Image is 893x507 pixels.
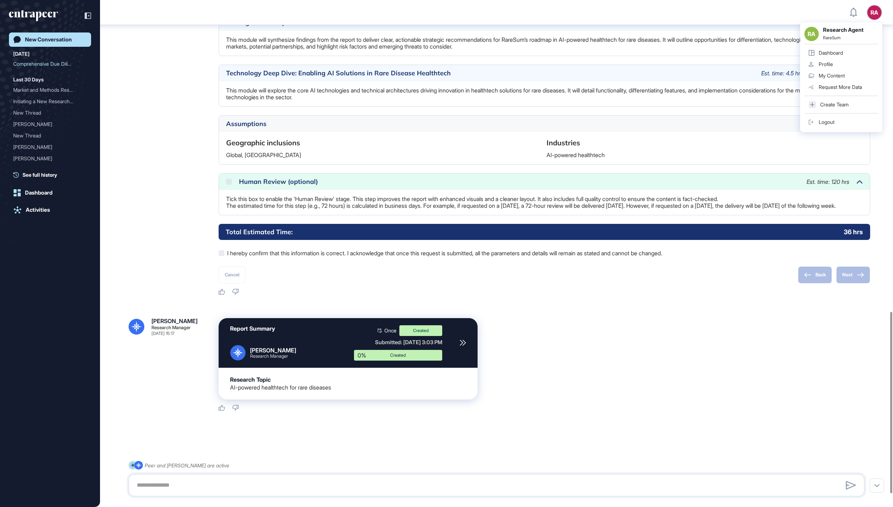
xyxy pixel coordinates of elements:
[761,70,803,77] span: Est. time: 4.5 hrs
[230,384,331,391] div: AI-powered healthtech for rare diseases
[13,130,81,141] div: New Thread
[384,328,396,333] span: Once
[9,10,58,21] div: entrapeer-logo
[250,354,296,358] div: Research Manager
[239,179,799,185] div: Human Review (optional)
[13,107,87,119] div: New Thread
[807,178,849,185] span: Est. time: 120 hrs
[226,138,542,148] h6: Geographic inclusions
[9,186,91,200] a: Dashboard
[226,19,754,26] div: Strategic Roadmap Recommendations for RareSum in AI Healthtech for Rare Diseases
[13,75,44,84] div: Last 30 Days
[151,318,198,324] div: [PERSON_NAME]
[226,227,293,236] h6: Total Estimated Time:
[13,107,81,119] div: New Thread
[13,164,87,176] div: New Thread
[25,36,72,43] div: New Conversation
[26,207,50,213] div: Activities
[226,36,863,50] p: This module will synthesize findings from the report to deliver clear, actionable strategic recom...
[219,249,870,258] label: I hereby confirm that this information is correct. I acknowledge that once this request is submit...
[230,376,271,383] div: Research Topic
[13,119,81,130] div: [PERSON_NAME]
[226,152,542,159] p: Global, [GEOGRAPHIC_DATA]
[399,325,442,336] div: Created
[226,196,863,209] p: Tick this box to enable the 'Human Review' stage. This step improves the report with enhanced vis...
[13,164,81,176] div: New Thread
[145,461,229,470] div: Peer and [PERSON_NAME] are active
[151,325,191,330] div: Research Manager
[13,84,81,96] div: Market and Methods Resear...
[359,353,437,357] div: Created
[9,203,91,217] a: Activities
[13,171,91,179] a: See full history
[230,325,275,332] div: Report Summary
[13,153,87,164] div: Reese
[13,119,87,130] div: Reese
[226,121,849,127] div: Assumptions
[13,84,87,96] div: Market and Methods Research for AI Model Predicting Airline Ticket Prices
[13,96,81,107] div: Initiating a New Research...
[844,227,863,236] p: 36 hrs
[25,190,53,196] div: Dashboard
[13,96,87,107] div: Initiating a New Research Request
[13,58,87,70] div: Comprehensive Due Diligence and Competitor Intelligence Report for RARESUM in AI-Powered HealthTech
[9,32,91,47] a: New Conversation
[867,5,882,20] button: RA
[354,350,376,361] div: 0%
[13,130,87,141] div: New Thread
[226,70,754,76] div: Technology Deep Dive: Enabling AI Solutions in Rare Disease Healthtech
[547,138,863,148] h6: Industries
[13,153,81,164] div: [PERSON_NAME]
[13,58,81,70] div: Comprehensive Due Diligen...
[23,171,57,179] span: See full history
[226,87,863,101] p: This module will explore the core AI technologies and technical architectures driving innovation ...
[547,152,863,159] p: AI-powered healthtech
[13,50,30,58] div: [DATE]
[13,141,87,153] div: Reese
[354,339,442,346] div: Submitted: [DATE] 3:03 PM
[13,141,81,153] div: [PERSON_NAME]
[151,331,174,336] div: [DATE] 15:17
[250,347,296,354] div: [PERSON_NAME]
